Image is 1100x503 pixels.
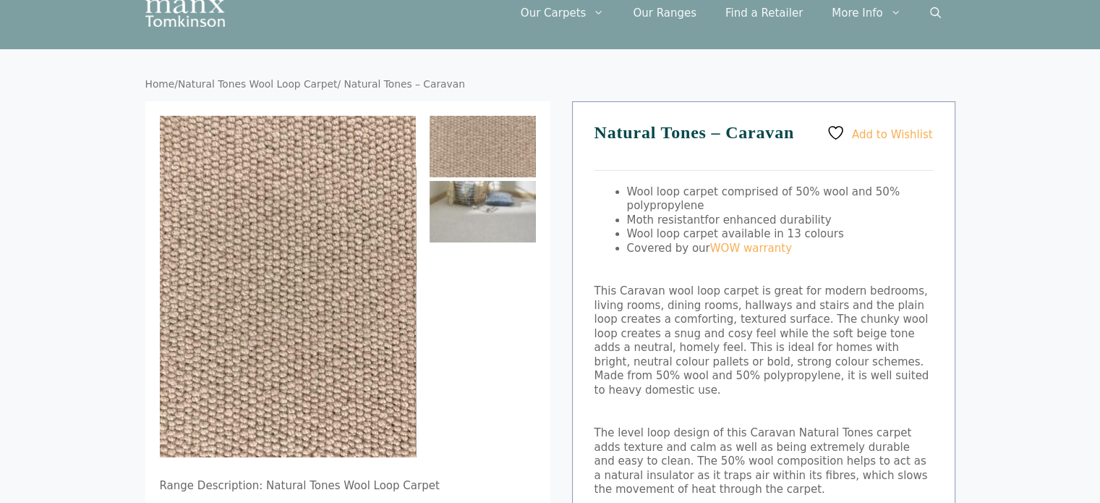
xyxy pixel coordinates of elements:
[710,242,792,255] a: WOW warranty
[430,181,536,242] img: Natural Tones - Caravan - Image 2
[160,479,536,494] p: Range Description: Natural Tones Wool Loop Carpet
[627,242,933,256] li: Covered by our
[594,284,929,397] span: This Caravan wool loop carpet is great for modern bedrooms, living rooms, dining rooms, hallways ...
[594,426,928,496] span: The level loop design of this Caravan Natural Tones carpet adds texture and calm as well as being...
[852,127,933,140] span: Add to Wishlist
[827,124,932,142] a: Add to Wishlist
[145,78,955,91] nav: Breadcrumb
[704,214,831,227] span: for enhanced durability
[430,116,536,177] img: Natural Tones - Caravan
[627,214,705,227] span: Moth resistant
[627,227,844,240] span: Wool loop carpet available in 13 colours
[178,78,337,90] a: Natural Tones Wool Loop Carpet
[594,124,933,171] h1: Natural Tones – Caravan
[627,185,900,213] span: Wool loop carpet comprised of 50% wool and 50% polypropylene
[145,78,175,90] a: Home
